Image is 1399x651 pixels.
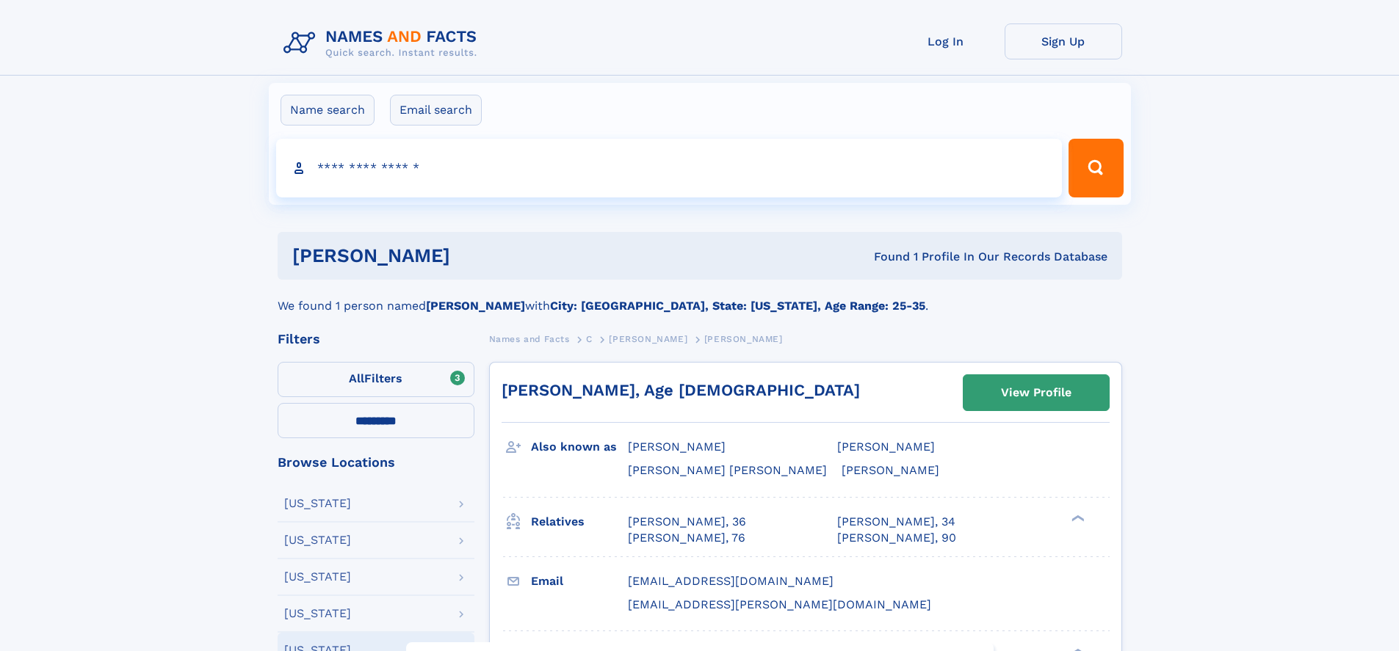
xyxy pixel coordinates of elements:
a: Sign Up [1005,23,1122,59]
a: [PERSON_NAME], 76 [628,530,745,546]
span: [PERSON_NAME] [704,334,783,344]
span: [PERSON_NAME] [842,463,939,477]
h3: Also known as [531,434,628,459]
div: [US_STATE] [284,498,351,509]
div: Found 1 Profile In Our Records Database [662,249,1107,265]
h1: [PERSON_NAME] [292,247,662,265]
span: [PERSON_NAME] [837,440,935,454]
a: Names and Facts [489,330,570,348]
a: C [586,330,593,348]
div: [US_STATE] [284,534,351,546]
span: [PERSON_NAME] [PERSON_NAME] [628,463,827,477]
label: Filters [278,362,474,397]
a: [PERSON_NAME], 90 [837,530,956,546]
a: Log In [887,23,1005,59]
label: Name search [281,95,375,126]
div: [US_STATE] [284,571,351,583]
span: C [586,334,593,344]
div: View Profile [1001,376,1071,410]
span: [PERSON_NAME] [628,440,726,454]
div: Browse Locations [278,456,474,469]
a: [PERSON_NAME], 34 [837,514,955,530]
div: Filters [278,332,474,346]
img: Logo Names and Facts [278,23,489,63]
a: [PERSON_NAME] [609,330,687,348]
b: [PERSON_NAME] [426,299,525,313]
input: search input [276,139,1063,197]
div: [US_STATE] [284,608,351,619]
label: Email search [390,95,482,126]
h3: Relatives [531,509,628,534]
span: [EMAIL_ADDRESS][PERSON_NAME][DOMAIN_NAME] [628,597,931,611]
button: Search Button [1069,139,1123,197]
a: [PERSON_NAME], Age [DEMOGRAPHIC_DATA] [502,381,860,399]
h3: Email [531,569,628,594]
span: [EMAIL_ADDRESS][DOMAIN_NAME] [628,574,834,588]
a: View Profile [964,375,1109,410]
div: We found 1 person named with . [278,280,1122,315]
div: ❯ [1068,513,1085,523]
span: [PERSON_NAME] [609,334,687,344]
a: [PERSON_NAME], 36 [628,514,746,530]
span: All [349,371,364,385]
b: City: [GEOGRAPHIC_DATA], State: [US_STATE], Age Range: 25-35 [550,299,925,313]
